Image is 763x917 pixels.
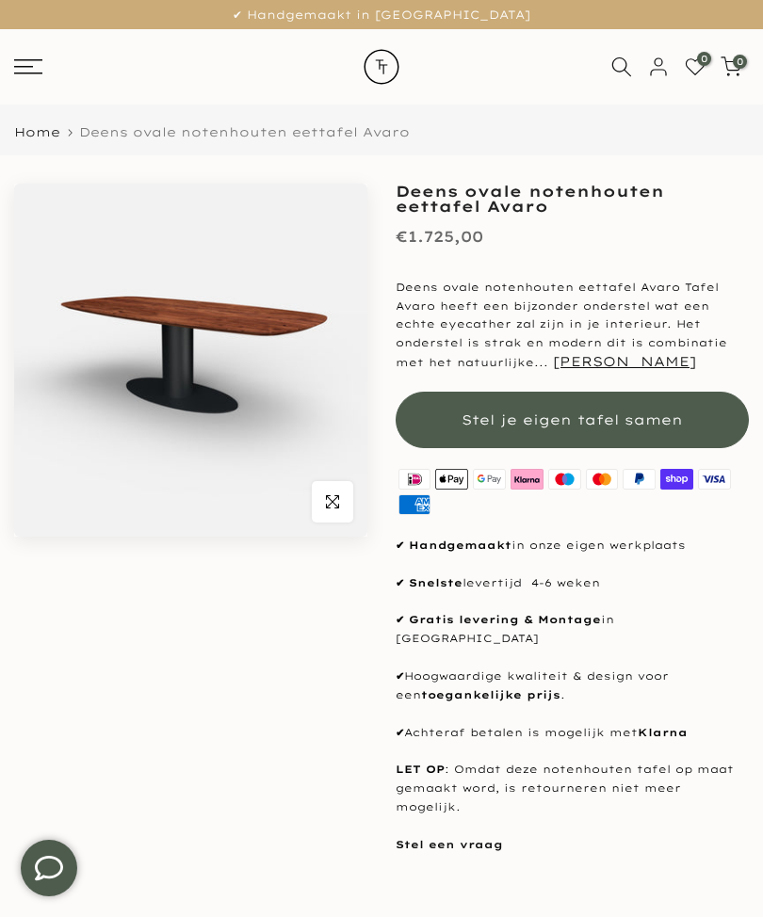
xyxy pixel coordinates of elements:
[396,539,404,552] strong: ✔
[721,56,741,77] a: 0
[409,613,601,626] strong: Gratis levering & Montage
[396,761,749,816] p: : Omdat deze notenhouten tafel op maat gemaakt word, is retourneren niet meer mogelijk.
[396,726,404,739] strong: ✔
[396,611,749,649] p: in [GEOGRAPHIC_DATA]
[409,539,511,552] strong: Handgemaakt
[396,668,749,705] p: Hoogwaardige kwaliteit & design voor een .
[396,576,404,589] strong: ✔
[14,126,60,138] a: Home
[658,467,696,492] img: shopify pay
[433,467,471,492] img: apple pay
[396,279,749,373] p: Deens ovale notenhouten eettafel Avaro Tafel Avaro heeft een bijzonder onderstel wat een echte ey...
[685,56,706,77] a: 0
[621,467,658,492] img: paypal
[396,223,483,250] div: €1.725,00
[421,688,560,701] strong: toegankelijke prijs
[553,353,696,370] button: [PERSON_NAME]
[396,838,503,851] a: Stel een vraag
[396,537,749,555] p: in onze eigen werkplaats
[733,55,747,69] span: 0
[396,492,433,518] img: american express
[24,5,739,25] p: ✔ Handgemaakt in [GEOGRAPHIC_DATA]
[396,392,749,448] button: Stel je eigen tafel samen
[396,724,749,743] p: Achteraf betalen is mogelijk met
[396,467,433,492] img: ideal
[462,411,683,428] span: Stel je eigen tafel samen
[696,467,734,492] img: visa
[508,467,545,492] img: klarna
[349,29,414,105] img: trend-table
[79,124,410,139] span: Deens ovale notenhouten eettafel Avaro
[409,576,463,589] strong: Snelste
[697,52,711,66] span: 0
[2,821,96,915] iframe: toggle-frame
[471,467,509,492] img: google pay
[545,467,583,492] img: maestro
[396,574,749,593] p: levertijd 4-6 weken
[396,669,404,683] strong: ✔
[396,184,749,214] h1: Deens ovale notenhouten eettafel Avaro
[396,613,404,626] strong: ✔
[396,763,445,776] strong: LET OP
[638,726,688,739] strong: Klarna
[583,467,621,492] img: master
